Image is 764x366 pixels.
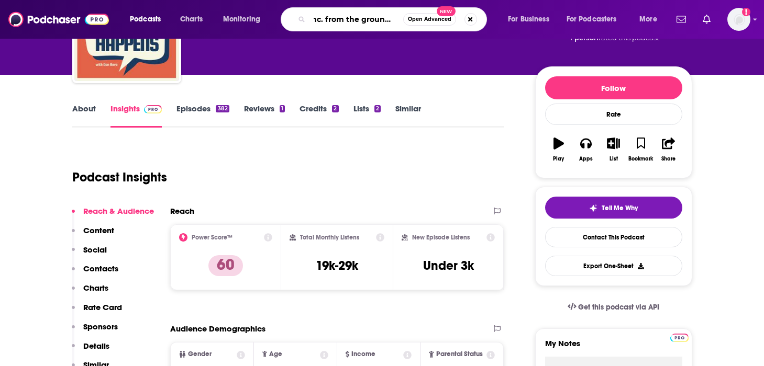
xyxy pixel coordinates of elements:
[602,204,638,212] span: Tell Me Why
[628,156,653,162] div: Bookmark
[83,322,118,331] p: Sponsors
[309,11,403,28] input: Search podcasts, credits, & more...
[192,234,232,241] h2: Power Score™
[83,264,118,273] p: Contacts
[579,156,593,162] div: Apps
[72,283,108,302] button: Charts
[176,104,229,128] a: Episodes382
[545,227,682,247] a: Contact This Podcast
[300,104,338,128] a: Credits2
[180,12,203,27] span: Charts
[188,351,212,358] span: Gender
[545,104,682,125] div: Rate
[560,11,632,28] button: open menu
[670,334,689,342] img: Podchaser Pro
[83,341,109,351] p: Details
[412,234,470,241] h2: New Episode Listens
[572,131,600,168] button: Apps
[144,105,162,113] img: Podchaser Pro
[553,156,564,162] div: Play
[672,10,690,28] a: Show notifications dropdown
[170,206,194,216] h2: Reach
[83,245,107,255] p: Social
[632,11,670,28] button: open menu
[300,234,359,241] h2: Total Monthly Listens
[670,332,689,342] a: Pro website
[269,351,282,358] span: Age
[727,8,750,31] button: Show profile menu
[353,104,381,128] a: Lists2
[72,206,154,225] button: Reach & Audience
[559,294,668,320] a: Get this podcast via API
[436,351,483,358] span: Parental Status
[742,8,750,16] svg: Add a profile image
[173,11,209,28] a: Charts
[291,7,497,31] div: Search podcasts, credits, & more...
[72,264,118,283] button: Contacts
[170,324,265,334] h2: Audience Demographics
[72,169,167,185] h1: Podcast Insights
[72,341,109,360] button: Details
[639,12,657,27] span: More
[578,303,659,312] span: Get this podcast via API
[83,206,154,216] p: Reach & Audience
[655,131,682,168] button: Share
[83,225,114,235] p: Content
[374,105,381,112] div: 2
[501,11,562,28] button: open menu
[316,258,358,273] h3: 19k-29k
[351,351,375,358] span: Income
[123,11,174,28] button: open menu
[72,104,96,128] a: About
[627,131,655,168] button: Bookmark
[589,204,597,212] img: tell me why sparkle
[508,12,549,27] span: For Business
[395,104,421,128] a: Similar
[332,105,338,112] div: 2
[83,283,108,293] p: Charts
[403,13,456,26] button: Open AdvancedNew
[110,104,162,128] a: InsightsPodchaser Pro
[83,302,122,312] p: Rate Card
[699,10,715,28] a: Show notifications dropdown
[423,258,474,273] h3: Under 3k
[727,8,750,31] span: Logged in as sophiak
[545,197,682,219] button: tell me why sparkleTell Me Why
[244,104,285,128] a: Reviews1
[130,12,161,27] span: Podcasts
[72,245,107,264] button: Social
[280,105,285,112] div: 1
[437,6,456,16] span: New
[600,131,627,168] button: List
[727,8,750,31] img: User Profile
[545,76,682,99] button: Follow
[223,12,260,27] span: Monitoring
[72,225,114,245] button: Content
[216,11,274,28] button: open menu
[208,255,243,276] p: 60
[216,105,229,112] div: 382
[72,322,118,341] button: Sponsors
[8,9,109,29] img: Podchaser - Follow, Share and Rate Podcasts
[545,338,682,357] label: My Notes
[567,12,617,27] span: For Podcasters
[661,156,676,162] div: Share
[610,156,618,162] div: List
[408,17,451,22] span: Open Advanced
[72,302,122,322] button: Rate Card
[545,256,682,276] button: Export One-Sheet
[545,131,572,168] button: Play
